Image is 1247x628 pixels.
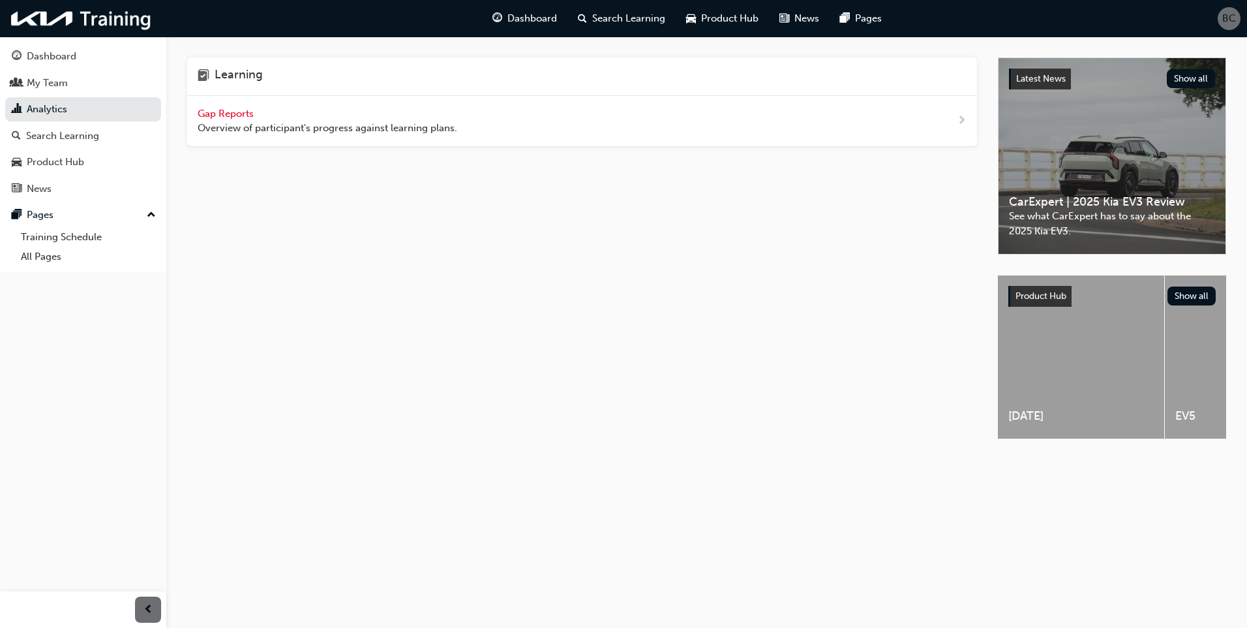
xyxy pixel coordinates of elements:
a: Latest NewsShow all [1009,69,1215,89]
a: My Team [5,71,161,95]
div: Search Learning [26,129,99,144]
span: BC [1222,11,1236,26]
div: My Team [27,76,68,91]
span: news-icon [12,183,22,195]
a: Training Schedule [16,227,161,247]
a: News [5,177,161,201]
span: Latest News [1016,73,1066,84]
span: Overview of participant's progress against learning plans. [198,121,457,136]
div: Product Hub [27,155,84,170]
span: news-icon [779,10,789,27]
a: Product Hub [5,150,161,174]
span: Product Hub [701,11,759,26]
a: car-iconProduct Hub [676,5,769,32]
button: Pages [5,203,161,227]
span: car-icon [12,157,22,168]
a: [DATE] [998,275,1164,439]
a: Gap Reports Overview of participant's progress against learning plans.next-icon [187,96,977,147]
span: Gap Reports [198,108,256,119]
a: Dashboard [5,44,161,69]
a: Product HubShow all [1008,286,1216,307]
span: guage-icon [12,51,22,63]
span: guage-icon [492,10,502,27]
a: pages-iconPages [830,5,892,32]
div: Dashboard [27,49,76,64]
div: News [27,181,52,196]
span: next-icon [957,113,967,129]
span: pages-icon [12,210,22,221]
a: Search Learning [5,124,161,148]
span: up-icon [147,207,156,224]
a: guage-iconDashboard [482,5,567,32]
a: news-iconNews [769,5,830,32]
span: [DATE] [1008,409,1154,424]
a: search-iconSearch Learning [567,5,676,32]
h4: Learning [215,68,263,85]
span: Pages [855,11,882,26]
a: All Pages [16,247,161,267]
span: Dashboard [507,11,557,26]
button: BC [1218,7,1240,30]
span: News [794,11,819,26]
span: people-icon [12,78,22,89]
span: CarExpert | 2025 Kia EV3 Review [1009,195,1215,210]
a: Latest NewsShow allCarExpert | 2025 Kia EV3 ReviewSee what CarExpert has to say about the 2025 Ki... [998,57,1226,255]
span: search-icon [578,10,587,27]
span: chart-icon [12,104,22,116]
span: search-icon [12,131,21,142]
div: Pages [27,208,53,223]
button: Show all [1167,69,1216,88]
span: prev-icon [143,602,153,618]
span: Product Hub [1015,290,1066,302]
button: DashboardMy TeamAnalyticsSearch LearningProduct HubNews [5,42,161,203]
button: Show all [1167,287,1216,306]
span: Search Learning [592,11,665,26]
span: See what CarExpert has to say about the 2025 Kia EV3. [1009,209,1215,238]
span: car-icon [686,10,696,27]
span: pages-icon [840,10,850,27]
span: learning-icon [198,68,209,85]
a: Analytics [5,97,161,121]
img: kia-training [7,5,157,32]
